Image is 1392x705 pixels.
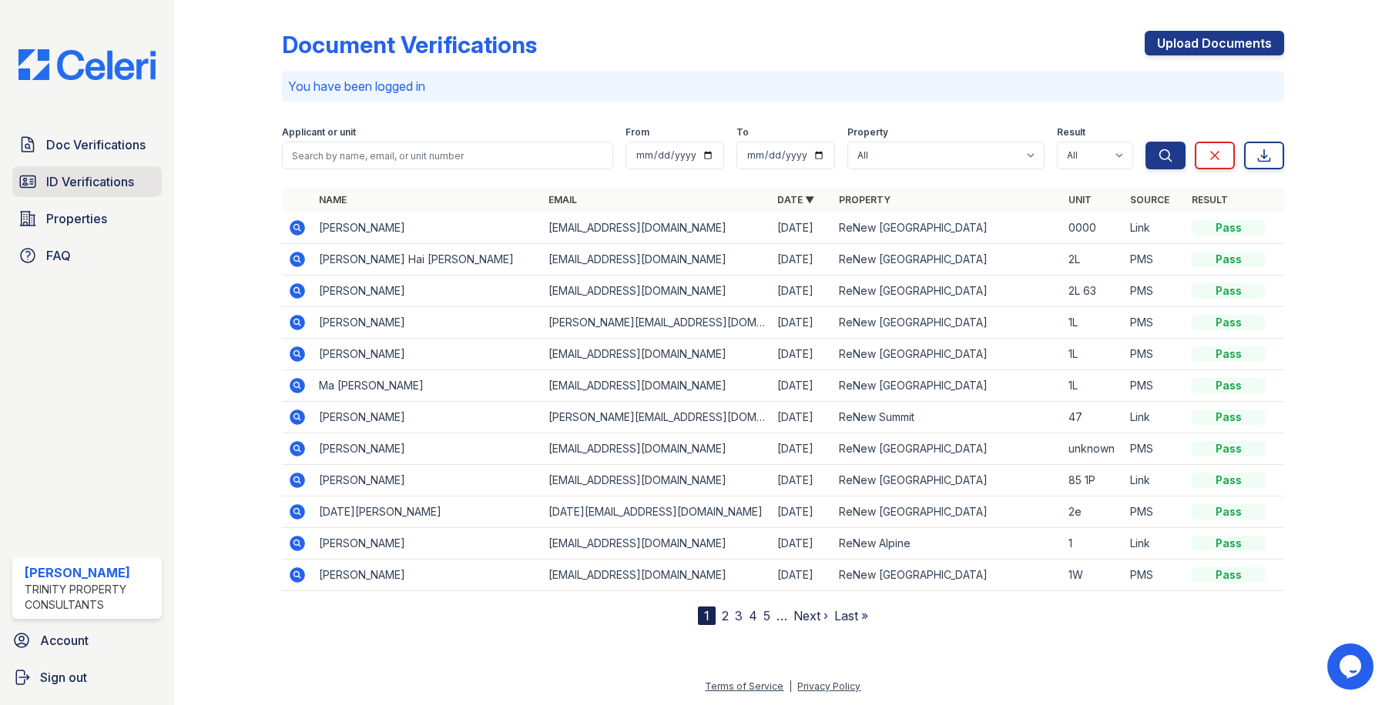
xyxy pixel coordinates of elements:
td: [DATE] [771,244,833,276]
td: [DATE][EMAIL_ADDRESS][DOMAIN_NAME] [542,496,771,528]
label: Result [1057,126,1085,139]
td: Link [1124,465,1186,496]
a: Unit [1068,194,1092,205]
td: [DATE] [771,307,833,339]
td: [EMAIL_ADDRESS][DOMAIN_NAME] [542,528,771,560]
td: 85 1P [1062,465,1124,496]
td: ReNew [GEOGRAPHIC_DATA] [833,433,1062,465]
a: Email [548,194,577,205]
td: PMS [1124,244,1186,276]
td: [DATE] [771,433,833,465]
td: [PERSON_NAME] [313,402,542,433]
td: [DATE] [771,465,833,496]
td: ReNew [GEOGRAPHIC_DATA] [833,276,1062,307]
a: 5 [763,608,770,623]
td: Link [1124,402,1186,433]
span: ID Verifications [46,172,134,191]
div: Document Verifications [282,31,537,58]
td: [EMAIL_ADDRESS][DOMAIN_NAME] [542,465,771,496]
td: [PERSON_NAME] Hai [PERSON_NAME] [313,244,542,276]
td: [PERSON_NAME][EMAIL_ADDRESS][DOMAIN_NAME] [542,307,771,339]
td: PMS [1124,496,1186,528]
td: ReNew Summit [833,402,1062,433]
td: [EMAIL_ADDRESS][DOMAIN_NAME] [542,370,771,402]
td: [DATE] [771,560,833,591]
div: Pass [1192,504,1266,520]
td: [DATE] [771,212,833,244]
td: 1L [1062,370,1124,402]
div: Pass [1192,346,1266,362]
td: [PERSON_NAME] [313,307,542,339]
p: You have been logged in [288,77,1277,95]
td: ReNew [GEOGRAPHIC_DATA] [833,496,1062,528]
a: FAQ [12,240,162,271]
td: PMS [1124,370,1186,402]
td: [PERSON_NAME][EMAIL_ADDRESS][DOMAIN_NAME] [542,402,771,433]
div: Pass [1192,473,1266,488]
div: [PERSON_NAME] [25,563,156,582]
td: [EMAIL_ADDRESS][DOMAIN_NAME] [542,560,771,591]
div: | [789,680,792,692]
td: 1L [1062,307,1124,339]
td: [PERSON_NAME] [313,212,542,244]
a: 2 [722,608,729,623]
a: Source [1130,194,1169,205]
td: PMS [1124,433,1186,465]
td: [EMAIL_ADDRESS][DOMAIN_NAME] [542,339,771,370]
td: ReNew [GEOGRAPHIC_DATA] [833,244,1062,276]
td: ReNew [GEOGRAPHIC_DATA] [833,465,1062,496]
a: Property [839,194,891,205]
iframe: chat widget [1327,643,1377,690]
a: Result [1192,194,1228,205]
a: ID Verifications [12,166,162,197]
a: Doc Verifications [12,129,162,160]
div: Trinity Property Consultants [25,582,156,613]
label: Property [847,126,888,139]
div: Pass [1192,283,1266,299]
td: PMS [1124,560,1186,591]
label: To [736,126,749,139]
td: 1W [1062,560,1124,591]
img: CE_Logo_Blue-a8612792a0a2168367f1c8372b55b34899dd931a85d93a1a3d3e32e68fde9ad4.png [6,49,168,80]
input: Search by name, email, or unit number [282,142,612,169]
td: 47 [1062,402,1124,433]
div: Pass [1192,220,1266,236]
td: PMS [1124,339,1186,370]
a: Upload Documents [1145,31,1284,55]
a: Sign out [6,662,168,693]
a: 4 [749,608,757,623]
td: 2L 63 [1062,276,1124,307]
a: Name [319,194,347,205]
td: [EMAIL_ADDRESS][DOMAIN_NAME] [542,212,771,244]
a: Last » [834,608,868,623]
td: [DATE] [771,496,833,528]
a: Date ▼ [777,194,814,205]
td: [DATE] [771,370,833,402]
a: Terms of Service [705,680,783,692]
span: Properties [46,209,107,228]
td: ReNew Alpine [833,528,1062,560]
td: ReNew [GEOGRAPHIC_DATA] [833,560,1062,591]
td: [DATE][PERSON_NAME] [313,496,542,528]
td: [EMAIL_ADDRESS][DOMAIN_NAME] [542,276,771,307]
td: 1L [1062,339,1124,370]
span: Account [40,631,89,650]
td: [PERSON_NAME] [313,339,542,370]
a: 3 [735,608,743,623]
td: [EMAIL_ADDRESS][DOMAIN_NAME] [542,433,771,465]
td: [PERSON_NAME] [313,433,542,465]
td: PMS [1124,276,1186,307]
span: … [777,606,787,625]
div: Pass [1192,315,1266,330]
a: Account [6,625,168,656]
td: [DATE] [771,339,833,370]
td: [DATE] [771,276,833,307]
td: 2L [1062,244,1124,276]
td: [EMAIL_ADDRESS][DOMAIN_NAME] [542,244,771,276]
td: [DATE] [771,528,833,560]
div: Pass [1192,567,1266,583]
td: Ma [PERSON_NAME] [313,370,542,402]
td: unknown [1062,433,1124,465]
a: Privacy Policy [797,680,860,692]
td: 0000 [1062,212,1124,244]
